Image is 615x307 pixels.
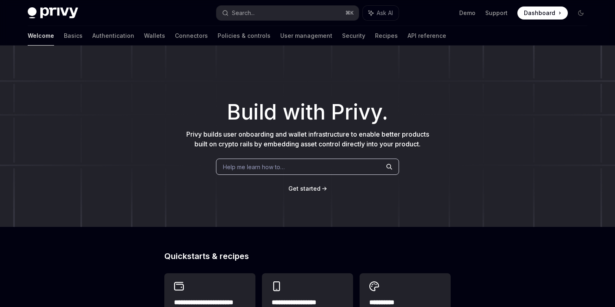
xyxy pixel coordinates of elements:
button: Toggle dark mode [574,7,587,20]
a: Recipes [375,26,398,46]
span: ⌘ K [345,10,354,16]
a: Authentication [92,26,134,46]
span: Quickstarts & recipes [164,252,249,260]
a: Support [485,9,508,17]
a: Demo [459,9,475,17]
button: Search...⌘K [216,6,359,20]
span: Ask AI [377,9,393,17]
span: Get started [288,185,321,192]
a: Get started [288,185,321,193]
a: API reference [408,26,446,46]
a: Welcome [28,26,54,46]
a: Connectors [175,26,208,46]
a: Security [342,26,365,46]
img: dark logo [28,7,78,19]
span: Help me learn how to… [223,163,285,171]
div: Search... [232,8,255,18]
span: Privy builds user onboarding and wallet infrastructure to enable better products built on crypto ... [186,130,429,148]
span: Dashboard [524,9,555,17]
span: Build with Privy. [227,105,388,120]
a: Policies & controls [218,26,270,46]
a: User management [280,26,332,46]
a: Basics [64,26,83,46]
a: Wallets [144,26,165,46]
button: Ask AI [363,6,399,20]
a: Dashboard [517,7,568,20]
